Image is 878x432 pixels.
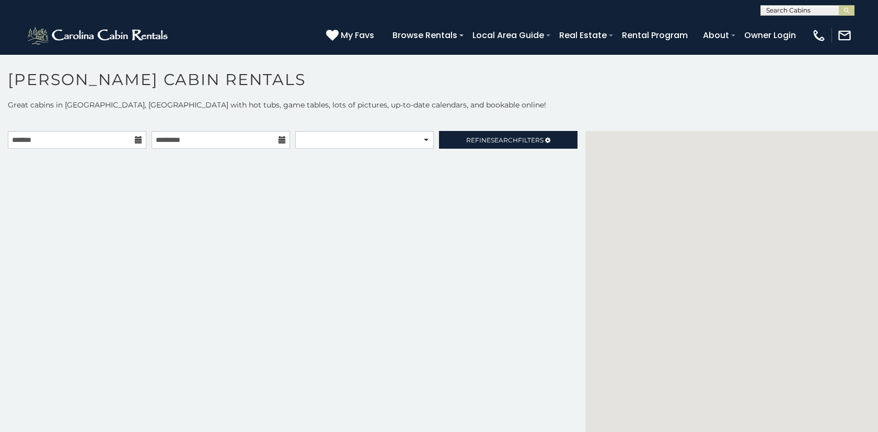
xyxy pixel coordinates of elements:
a: My Favs [326,29,377,42]
a: Owner Login [739,26,801,44]
img: White-1-2.png [26,25,171,46]
span: Search [491,136,518,144]
a: Local Area Guide [467,26,549,44]
a: RefineSearchFilters [439,131,577,149]
a: Real Estate [554,26,612,44]
a: About [698,26,734,44]
a: Rental Program [617,26,693,44]
img: mail-regular-white.png [837,28,852,43]
span: My Favs [341,29,374,42]
span: Refine Filters [466,136,544,144]
a: Browse Rentals [387,26,463,44]
img: phone-regular-white.png [812,28,826,43]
